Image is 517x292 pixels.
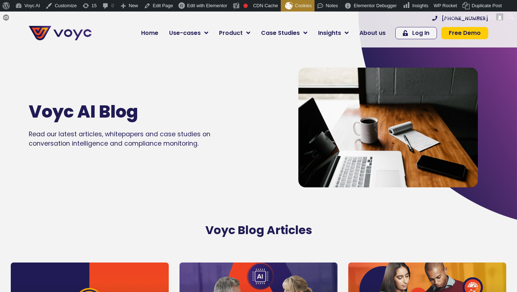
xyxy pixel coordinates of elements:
[219,29,243,37] span: Product
[29,129,234,149] p: Read our latest articles, whitepapers and case studies on conversation intelligence and complianc...
[29,26,92,40] img: voyc-full-logo
[456,14,494,20] span: [PERSON_NAME]
[449,30,481,36] span: Free Demo
[438,12,506,23] a: Howdy,
[29,101,213,122] h1: Voyc AI Blog
[313,26,354,40] a: Insights
[187,3,227,8] span: Edit with Elementor
[395,27,437,39] a: Log In
[318,29,341,37] span: Insights
[441,27,488,39] a: Free Demo
[214,26,256,40] a: Product
[164,26,214,40] a: Use-cases
[243,4,248,8] div: Focus keyphrase not set
[141,29,158,37] span: Home
[136,26,164,40] a: Home
[54,223,463,237] h2: Voyc Blog Articles
[432,16,488,21] a: [PHONE_NUMBER]
[359,29,386,37] span: About us
[412,30,429,36] span: Log In
[169,29,201,37] span: Use-cases
[261,29,300,37] span: Case Studies
[256,26,313,40] a: Case Studies
[354,26,391,40] a: About us
[12,12,25,23] span: Forms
